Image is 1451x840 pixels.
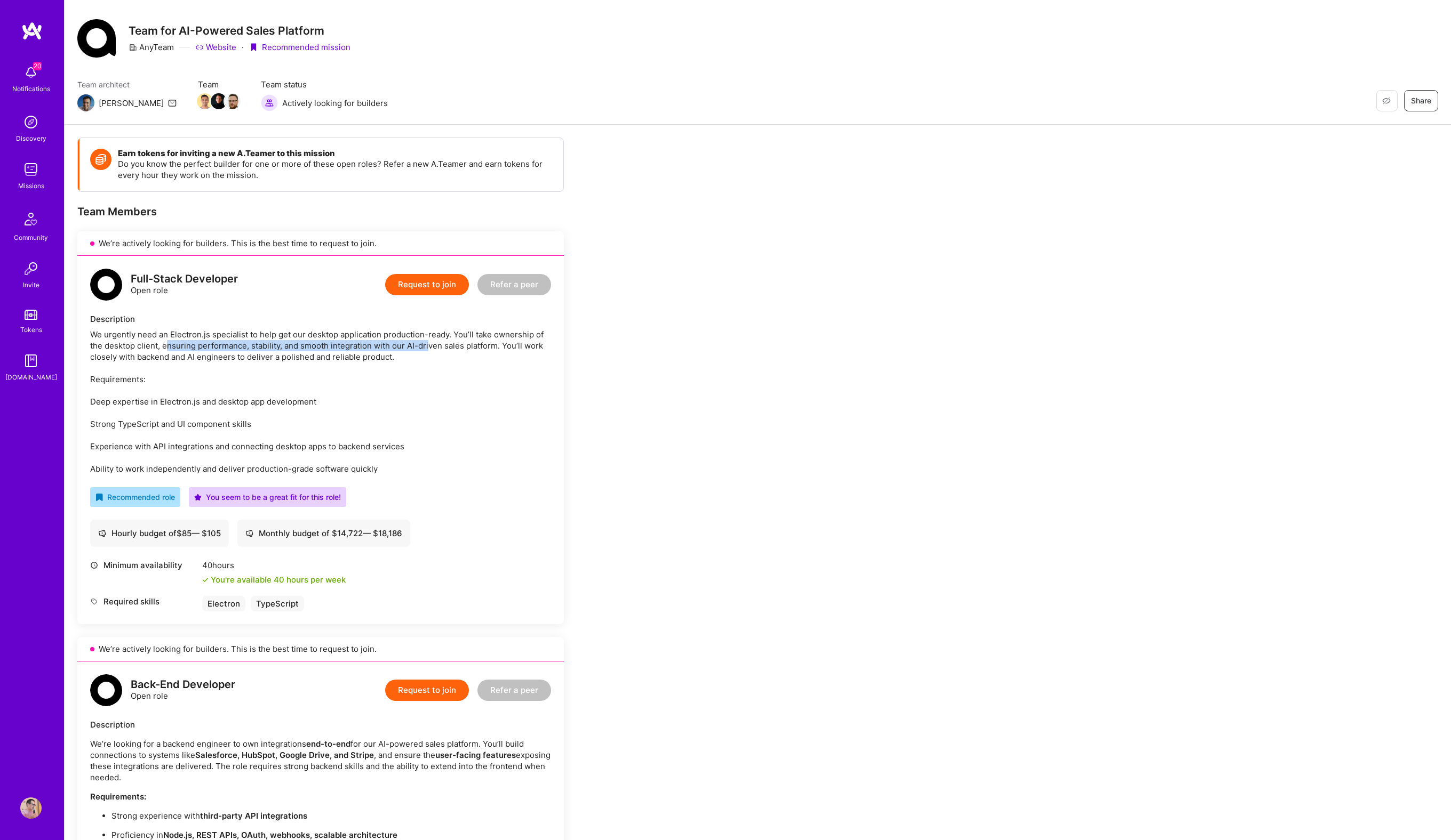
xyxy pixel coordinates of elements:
[1382,96,1391,105] i: icon EyeClosed
[25,310,37,320] img: tokens
[249,42,350,53] div: Recommended mission
[261,94,278,111] img: Actively looking for builders
[129,42,174,53] div: AnyTeam
[77,205,564,219] div: Team Members
[16,133,46,144] div: Discovery
[5,371,57,383] div: [DOMAIN_NAME]
[20,159,42,180] img: teamwork
[435,750,516,760] strong: user-facing features
[18,206,44,232] img: Community
[23,279,39,290] div: Invite
[18,797,44,819] a: User Avatar
[18,180,44,191] div: Missions
[477,680,551,701] button: Refer a peer
[251,596,304,611] div: TypeScript
[195,42,236,53] a: Website
[1404,90,1438,111] button: Share
[90,313,551,325] div: Description
[282,98,388,109] span: Actively looking for builders
[131,273,238,296] div: Open role
[118,158,553,181] p: Do you know the perfect builder for one or more of these open roles? Refer a new A.Teamer and ear...
[194,494,202,501] i: icon PurpleStar
[20,324,42,335] div: Tokens
[1411,95,1431,106] span: Share
[198,79,240,90] span: Team
[20,258,42,279] img: Invite
[77,94,94,111] img: Team Architect
[202,574,346,585] div: You're available 40 hours per week
[198,92,212,110] a: Team Member Avatar
[195,750,374,760] strong: Salesforce, HubSpot, Google Drive, and Stripe
[163,830,397,840] strong: Node.js, REST APIs, OAuth, webhooks, scalable architecture
[194,491,341,503] div: You seem to be a great fit for this role!
[131,679,235,701] div: Open role
[202,577,209,583] i: icon Check
[90,329,551,474] div: We urgently need an Electron.js specialist to help get our desktop application production-ready. ...
[129,43,137,52] i: icon CompanyGray
[95,491,175,503] div: Recommended role
[197,93,213,109] img: Team Member Avatar
[306,739,350,749] strong: end-to-end
[90,738,551,783] p: We’re looking for a backend engineer to own integrations for our AI-powered sales platform. You’l...
[226,92,240,110] a: Team Member Avatar
[90,597,98,605] i: icon Tag
[129,24,350,37] h3: Team for AI-Powered Sales Platform
[12,83,50,94] div: Notifications
[98,529,106,537] i: icon Cash
[168,99,177,107] i: icon Mail
[118,149,553,158] h4: Earn tokens for inviting a new A.Teamer to this mission
[20,62,42,83] img: bell
[90,596,197,607] div: Required skills
[385,680,469,701] button: Request to join
[131,273,238,285] div: Full-Stack Developer
[249,43,258,52] i: icon PurpleRibbon
[77,231,564,256] div: We’re actively looking for builders. This is the best time to request to join.
[225,93,241,109] img: Team Member Avatar
[385,274,469,295] button: Request to join
[95,494,103,501] i: icon RecommendedBadge
[202,560,346,571] div: 40 hours
[20,797,42,819] img: User Avatar
[90,719,551,730] div: Description
[202,596,245,611] div: Electron
[90,269,122,301] img: logo
[90,791,146,802] strong: Requirements:
[245,529,253,537] i: icon Cash
[98,528,221,539] div: Hourly budget of $ 85 — $ 105
[200,811,307,821] strong: third-party API integrations
[77,637,564,661] div: We’re actively looking for builders. This is the best time to request to join.
[477,274,551,295] button: Refer a peer
[77,19,116,58] img: Company Logo
[20,350,42,371] img: guide book
[14,232,48,243] div: Community
[90,674,122,706] img: logo
[211,93,227,109] img: Team Member Avatar
[20,111,42,133] img: discovery
[90,561,98,569] i: icon Clock
[212,92,226,110] a: Team Member Avatar
[131,679,235,690] div: Back-End Developer
[245,528,402,539] div: Monthly budget of $ 14,722 — $ 18,186
[21,21,43,41] img: logo
[33,62,42,70] span: 20
[77,79,177,90] span: Team architect
[90,149,111,170] img: Token icon
[99,98,164,109] div: [PERSON_NAME]
[111,810,551,821] p: Strong experience with
[242,42,244,53] div: ·
[261,79,388,90] span: Team status
[90,560,197,571] div: Minimum availability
